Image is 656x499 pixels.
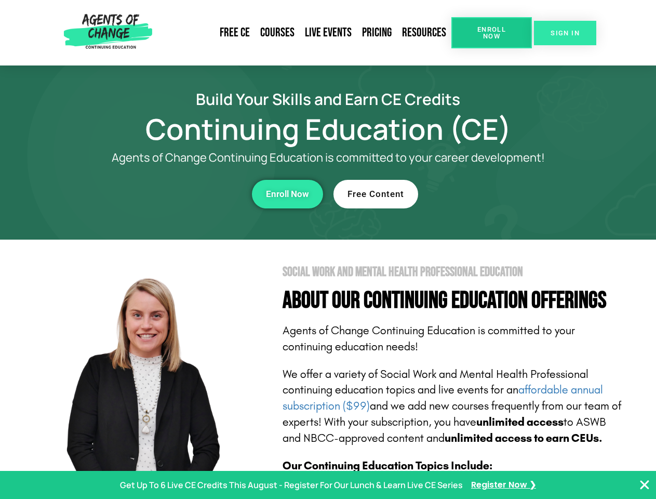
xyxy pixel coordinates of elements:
h2: Social Work and Mental Health Professional Education [283,266,624,279]
a: Courses [255,21,300,45]
a: Enroll Now [451,17,532,48]
b: unlimited access [476,415,564,429]
h4: About Our Continuing Education Offerings [283,289,624,312]
p: Get Up To 6 Live CE Credits This August - Register For Our Lunch & Learn Live CE Series [120,478,463,493]
a: Resources [397,21,451,45]
a: Enroll Now [252,180,323,208]
b: unlimited access to earn CEUs. [445,431,603,445]
a: SIGN IN [534,21,596,45]
a: Free CE [215,21,255,45]
a: Free Content [333,180,418,208]
a: Live Events [300,21,357,45]
span: Enroll Now [266,190,309,199]
h1: Continuing Education (CE) [32,117,624,141]
span: Enroll Now [468,26,515,40]
span: SIGN IN [551,30,580,36]
button: Close Banner [638,479,651,491]
a: Register Now ❯ [471,478,536,493]
p: We offer a variety of Social Work and Mental Health Professional continuing education topics and ... [283,366,624,447]
nav: Menu [156,21,451,45]
b: Our Continuing Education Topics Include: [283,459,492,472]
span: Free Content [347,190,404,199]
p: Agents of Change Continuing Education is committed to your career development! [74,151,583,164]
h2: Build Your Skills and Earn CE Credits [32,91,624,107]
span: Agents of Change Continuing Education is committed to your continuing education needs! [283,324,575,353]
a: Pricing [357,21,397,45]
